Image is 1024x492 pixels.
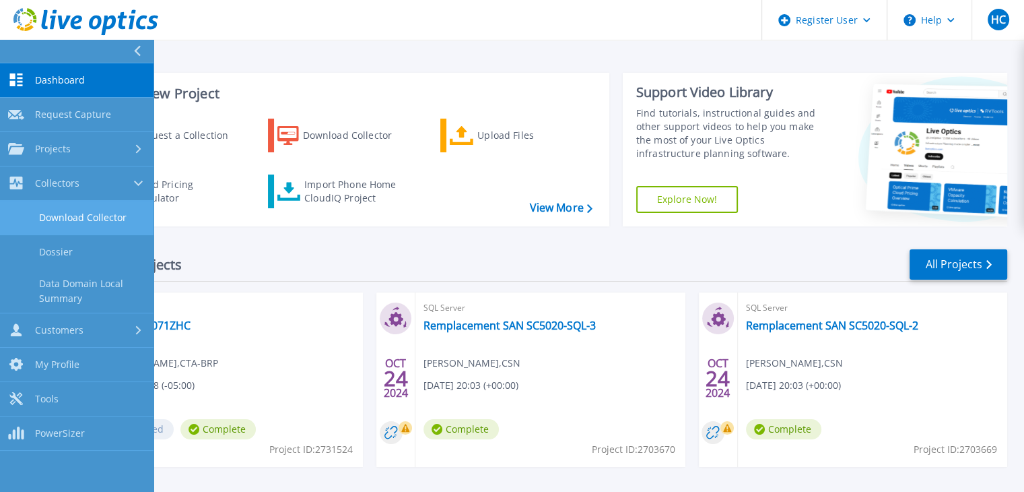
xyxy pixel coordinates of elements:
a: Remplacement SAN SC5020-SQL-3 [423,319,596,332]
span: Projects [35,143,71,155]
a: Cloud Pricing Calculator [96,175,246,208]
span: Customers [35,324,83,336]
div: OCT 2024 [705,354,730,403]
span: [DATE] 20:03 (+00:00) [746,378,841,393]
span: Request Capture [35,109,111,121]
span: Optical Prime [102,301,355,315]
span: Tools [35,393,59,405]
span: [PERSON_NAME] , CSN [746,356,843,371]
span: Complete [746,419,821,439]
a: Request a Collection [96,119,246,152]
a: View More [529,202,592,214]
span: [PERSON_NAME] , CTA-BRP [102,356,218,371]
span: Dashboard [35,74,85,86]
div: Import Phone Home CloudIQ Project [304,178,409,205]
span: Complete [180,419,256,439]
span: Complete [423,419,499,439]
span: Collectors [35,177,79,189]
span: [PERSON_NAME] , CSN [423,356,520,371]
a: Download Collector [268,119,418,152]
a: All Projects [910,249,1007,280]
span: Project ID: 2731524 [269,442,353,457]
div: Request a Collection [134,122,242,149]
a: Upload Files [440,119,590,152]
a: Explore Now! [636,186,739,213]
span: Project ID: 2703670 [592,442,675,457]
div: Upload Files [477,122,585,149]
div: Cloud Pricing Calculator [132,178,240,205]
span: Project ID: 2703669 [914,442,997,457]
div: Support Video Library [636,84,829,101]
span: 24 [384,373,408,384]
div: OCT 2024 [383,354,409,403]
span: HC [990,14,1005,25]
span: SQL Server [423,301,677,315]
div: Find tutorials, instructional guides and other support videos to help you make the most of your L... [636,106,829,160]
span: [DATE] 20:03 (+00:00) [423,378,518,393]
a: Remplacement SAN SC5020-SQL-2 [746,319,918,332]
span: PowerSizer [35,427,85,439]
div: Download Collector [303,122,411,149]
a: CTA-MXL0071ZHC [102,319,191,332]
span: My Profile [35,359,79,371]
h3: Start a New Project [96,86,592,101]
span: SQL Server [746,301,999,315]
span: 24 [706,373,730,384]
